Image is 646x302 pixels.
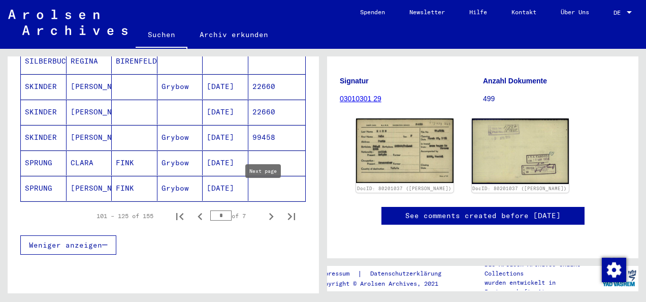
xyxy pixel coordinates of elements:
a: See comments created before [DATE] [405,210,561,221]
button: Last page [281,206,302,226]
mat-cell: Grybow [157,74,203,99]
mat-cell: FINK [112,176,157,201]
mat-cell: [DATE] [203,176,248,201]
mat-cell: REGINA [67,49,112,74]
a: DocID: 80201037 ([PERSON_NAME]) [472,186,567,191]
mat-cell: [PERSON_NAME] [67,100,112,125]
div: | [317,268,454,279]
mat-cell: 99458 [248,125,306,150]
a: Suchen [136,22,187,49]
mat-cell: [PERSON_NAME] [67,176,112,201]
img: Arolsen_neg.svg [8,10,127,35]
div: Zustimmung ändern [601,257,626,282]
img: Zustimmung ändern [602,258,626,282]
span: Weniger anzeigen [29,240,102,250]
mat-cell: 22660 [248,100,306,125]
img: 001.jpg [356,118,454,183]
mat-cell: Grybow [157,150,203,175]
div: of 7 [210,211,261,221]
mat-cell: CLARA [67,150,112,175]
p: Copyright © Arolsen Archives, 2021 [317,279,454,288]
p: wurden entwickelt in Partnerschaft mit [485,278,599,296]
a: 03010301 29 [340,95,381,103]
mat-cell: SKINDER [21,74,67,99]
mat-cell: Grybow [157,125,203,150]
b: Signatur [340,77,369,85]
a: Impressum [317,268,358,279]
mat-cell: [PERSON_NAME] [67,74,112,99]
button: First page [170,206,190,226]
mat-cell: BIRENFELD [112,49,157,74]
button: Weniger anzeigen [20,235,116,255]
a: Archiv erkunden [187,22,280,47]
mat-cell: SPRUNG [21,176,67,201]
p: 499 [483,94,626,104]
mat-cell: [DATE] [203,100,248,125]
mat-cell: Grybow [157,176,203,201]
mat-cell: [DATE] [203,125,248,150]
mat-cell: SKINDER [21,125,67,150]
mat-cell: SILBERBUCH [21,49,67,74]
a: Datenschutzerklärung [362,268,454,279]
p: Die Arolsen Archives Online-Collections [485,260,599,278]
mat-cell: [PERSON_NAME] [67,125,112,150]
a: DocID: 80201037 ([PERSON_NAME]) [357,186,451,191]
mat-cell: SKINDER [21,100,67,125]
span: DE [613,9,625,16]
mat-cell: FINK [112,150,157,175]
img: yv_logo.png [600,265,638,291]
mat-cell: [DATE] [203,74,248,99]
b: Anzahl Dokumente [483,77,547,85]
button: Next page [261,206,281,226]
mat-cell: 22660 [248,74,306,99]
img: 002.jpg [472,118,569,184]
div: 101 – 125 of 155 [96,212,153,221]
mat-cell: SPRUNG [21,150,67,175]
mat-cell: [DATE] [203,150,248,175]
button: Previous page [190,206,210,226]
